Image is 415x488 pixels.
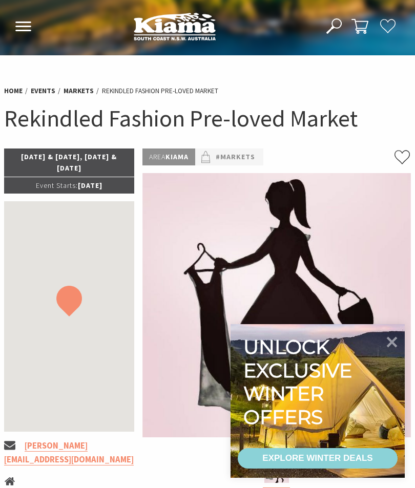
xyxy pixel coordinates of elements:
a: Events [31,86,55,96]
a: #Markets [216,151,255,163]
li: Rekindled Fashion Pre-loved Market [102,86,218,96]
img: Kiama Logo [134,12,216,40]
span: Event Starts: [36,181,78,190]
p: [DATE] [4,177,134,194]
a: Home [4,86,23,96]
a: EXPLORE WINTER DEALS [238,448,398,469]
div: EXPLORE WINTER DEALS [262,448,372,469]
p: [DATE] & [DATE], [DATE] & [DATE] [4,148,134,177]
a: [PERSON_NAME][EMAIL_ADDRESS][DOMAIN_NAME] [4,440,134,465]
h1: Rekindled Fashion Pre-loved Market [4,103,411,133]
a: Markets [64,86,94,96]
div: Unlock exclusive winter offers [243,335,357,429]
img: fashion [142,173,411,437]
p: Kiama [142,148,195,165]
span: Area [149,152,165,161]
